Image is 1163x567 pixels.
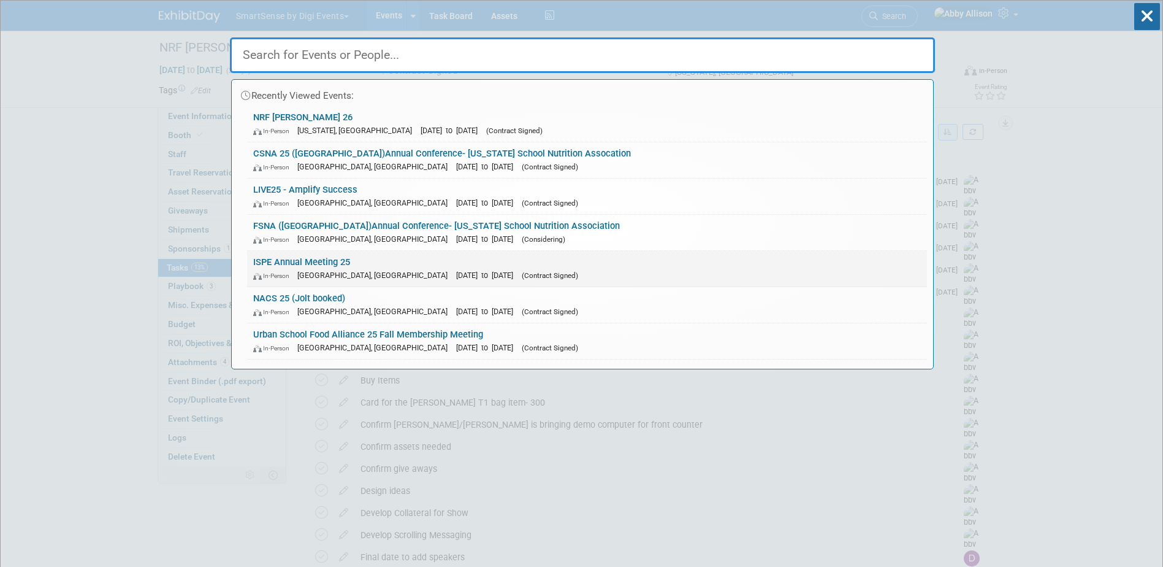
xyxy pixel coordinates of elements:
span: [DATE] to [DATE] [456,307,519,316]
span: [DATE] to [DATE] [456,234,519,244]
span: (Contract Signed) [522,163,578,171]
span: [US_STATE], [GEOGRAPHIC_DATA] [297,126,418,135]
span: (Contract Signed) [522,344,578,352]
span: [GEOGRAPHIC_DATA], [GEOGRAPHIC_DATA] [297,198,454,207]
a: ISPE Annual Meeting 25 In-Person [GEOGRAPHIC_DATA], [GEOGRAPHIC_DATA] [DATE] to [DATE] (Contract ... [247,251,927,287]
span: In-Person [253,344,295,352]
span: In-Person [253,236,295,244]
a: NRF [PERSON_NAME] 26 In-Person [US_STATE], [GEOGRAPHIC_DATA] [DATE] to [DATE] (Contract Signed) [247,106,927,142]
span: [GEOGRAPHIC_DATA], [GEOGRAPHIC_DATA] [297,307,454,316]
span: [DATE] to [DATE] [456,343,519,352]
a: LIVE25 - Amplify Success In-Person [GEOGRAPHIC_DATA], [GEOGRAPHIC_DATA] [DATE] to [DATE] (Contrac... [247,179,927,214]
span: (Considering) [522,235,565,244]
span: In-Person [253,127,295,135]
span: [GEOGRAPHIC_DATA], [GEOGRAPHIC_DATA] [297,343,454,352]
span: In-Person [253,308,295,316]
span: [DATE] to [DATE] [456,162,519,171]
span: [GEOGRAPHIC_DATA], [GEOGRAPHIC_DATA] [297,234,454,244]
span: [GEOGRAPHIC_DATA], [GEOGRAPHIC_DATA] [297,162,454,171]
a: NACS 25 (Jolt booked) In-Person [GEOGRAPHIC_DATA], [GEOGRAPHIC_DATA] [DATE] to [DATE] (Contract S... [247,287,927,323]
div: Recently Viewed Events: [238,80,927,106]
input: Search for Events or People... [230,37,935,73]
span: In-Person [253,199,295,207]
span: [DATE] to [DATE] [456,271,519,280]
span: In-Person [253,272,295,280]
span: (Contract Signed) [486,126,543,135]
span: [DATE] to [DATE] [421,126,484,135]
a: Urban School Food Alliance 25 Fall Membership Meeting In-Person [GEOGRAPHIC_DATA], [GEOGRAPHIC_DA... [247,323,927,359]
span: (Contract Signed) [522,199,578,207]
span: [GEOGRAPHIC_DATA], [GEOGRAPHIC_DATA] [297,271,454,280]
span: In-Person [253,163,295,171]
span: (Contract Signed) [522,271,578,280]
span: [DATE] to [DATE] [456,198,519,207]
a: FSNA ([GEOGRAPHIC_DATA])Annual Conference- [US_STATE] School Nutrition Association In-Person [GEO... [247,215,927,250]
a: CSNA 25 ([GEOGRAPHIC_DATA])Annual Conference- [US_STATE] School Nutrition Assocation In-Person [G... [247,142,927,178]
span: (Contract Signed) [522,307,578,316]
